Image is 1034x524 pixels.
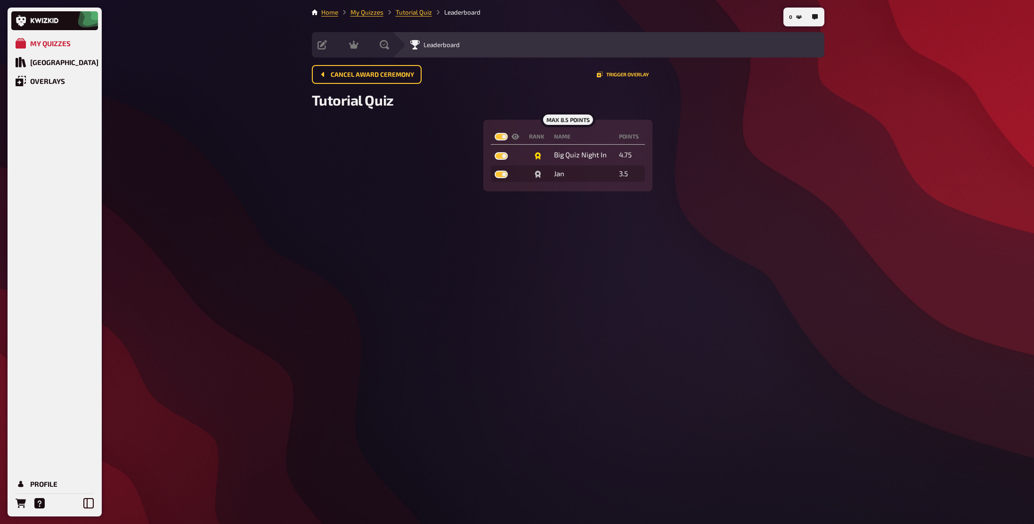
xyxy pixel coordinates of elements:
[321,8,338,16] a: Home
[338,8,383,17] li: My Quizzes
[331,72,414,78] span: Cancel award ceremony
[554,169,611,179] div: Jan
[11,34,98,53] a: My Quizzes
[396,8,432,16] a: Tutorial Quiz
[540,112,595,127] div: max 8.5 points
[11,475,98,493] a: Profile
[11,494,30,513] a: Orders
[550,129,615,145] th: Name
[789,15,792,20] span: 0
[432,8,480,17] li: Leaderboard
[11,53,98,72] a: Quiz Library
[785,9,806,25] button: 0
[30,39,71,48] div: My Quizzes
[11,72,98,90] a: Overlays
[30,480,57,488] div: Profile
[312,65,422,84] button: Cancel award ceremony
[350,8,383,16] a: My Quizzes
[312,91,394,108] span: Tutorial Quiz
[423,41,460,49] span: Leaderboard
[615,147,645,164] td: 4.75
[30,77,65,85] div: Overlays
[597,72,649,77] button: Trigger Overlay
[30,58,98,66] div: [GEOGRAPHIC_DATA]
[615,165,645,182] td: 3.5
[615,129,645,145] th: points
[554,150,611,160] div: Big Quiz Night In
[525,129,550,145] th: Rank
[321,8,338,17] li: Home
[30,494,49,513] a: Help
[383,8,432,17] li: Tutorial Quiz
